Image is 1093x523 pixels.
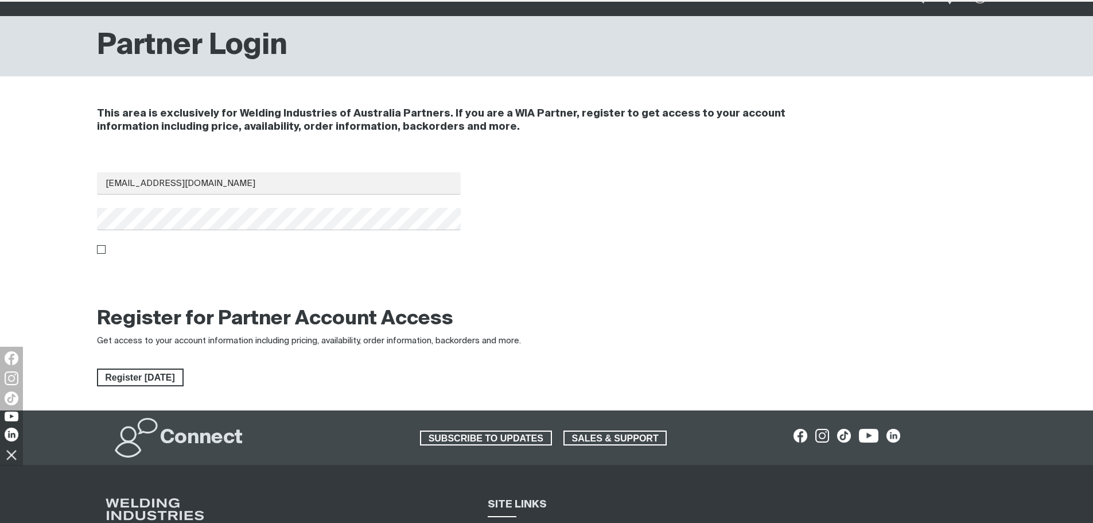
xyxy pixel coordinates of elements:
[97,307,453,332] h2: Register for Partner Account Access
[160,425,243,451] h2: Connect
[421,431,551,445] span: SUBSCRIBE TO UPDATES
[563,431,667,445] a: SALES & SUPPORT
[420,431,552,445] a: SUBSCRIBE TO UPDATES
[5,428,18,441] img: LinkedIn
[98,369,182,387] span: Register [DATE]
[488,499,547,510] span: SITE LINKS
[5,371,18,385] img: Instagram
[5,351,18,365] img: Facebook
[5,392,18,405] img: TikTok
[565,431,666,445] span: SALES & SUPPORT
[5,412,18,421] img: YouTube
[97,28,287,65] h1: Partner Login
[97,107,843,134] h4: This area is exclusively for Welding Industries of Australia Partners. If you are a WIA Partner, ...
[97,369,184,387] a: Register Today
[97,336,521,345] span: Get access to your account information including pricing, availability, order information, backor...
[2,445,21,464] img: hide socials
